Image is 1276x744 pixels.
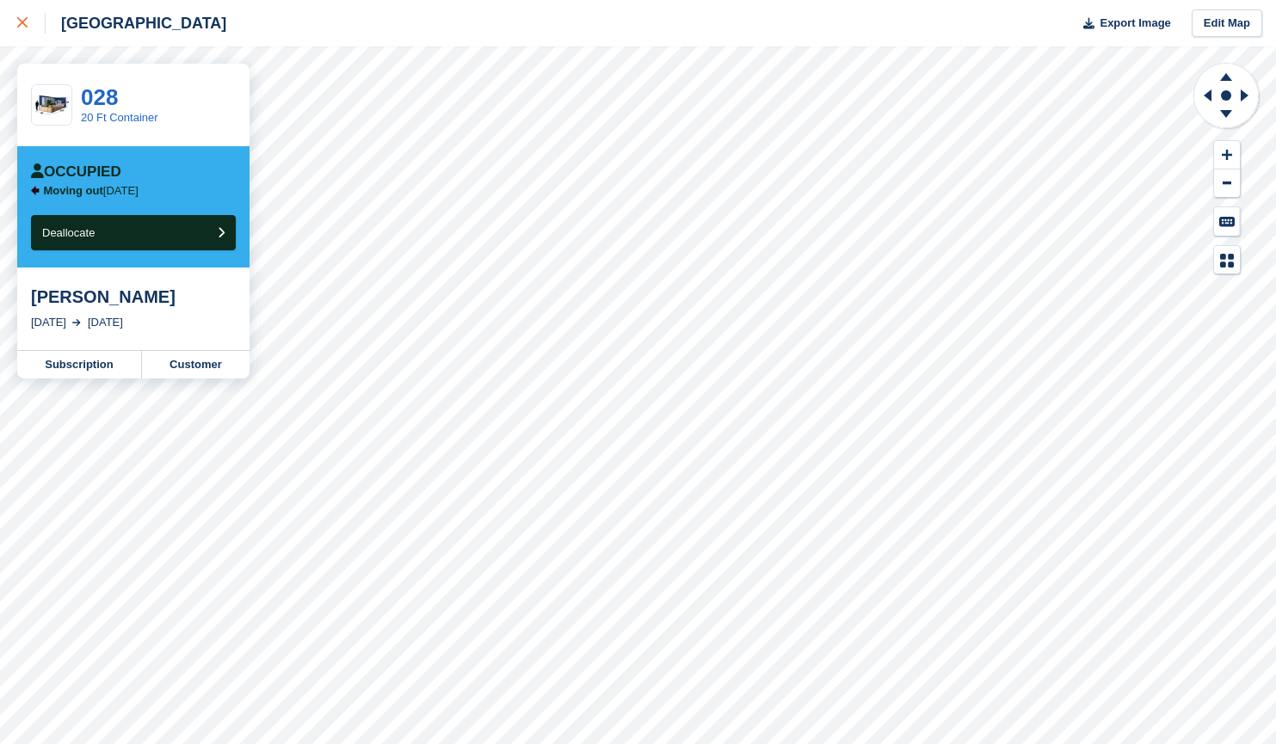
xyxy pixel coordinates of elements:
[1100,15,1170,32] span: Export Image
[44,184,103,197] span: Moving out
[1214,246,1240,274] button: Map Legend
[46,13,226,34] div: [GEOGRAPHIC_DATA]
[88,314,123,331] div: [DATE]
[32,90,71,120] img: 20-ft-container%20(34).jpg
[1214,141,1240,169] button: Zoom In
[81,84,118,110] a: 028
[1073,9,1171,38] button: Export Image
[142,351,250,378] a: Customer
[1214,207,1240,236] button: Keyboard Shortcuts
[44,184,139,198] p: [DATE]
[1214,169,1240,198] button: Zoom Out
[72,319,81,326] img: arrow-right-light-icn-cde0832a797a2874e46488d9cf13f60e5c3a73dbe684e267c42b8395dfbc2abf.svg
[81,111,158,124] a: 20 Ft Container
[42,226,95,239] span: Deallocate
[31,186,40,195] img: arrow-left-icn-90495f2de72eb5bd0bd1c3c35deca35cc13f817d75bef06ecd7c0b315636ce7e.svg
[31,215,236,250] button: Deallocate
[1192,9,1262,38] a: Edit Map
[17,351,142,378] a: Subscription
[31,286,236,307] div: [PERSON_NAME]
[31,163,121,181] div: Occupied
[31,314,66,331] div: [DATE]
